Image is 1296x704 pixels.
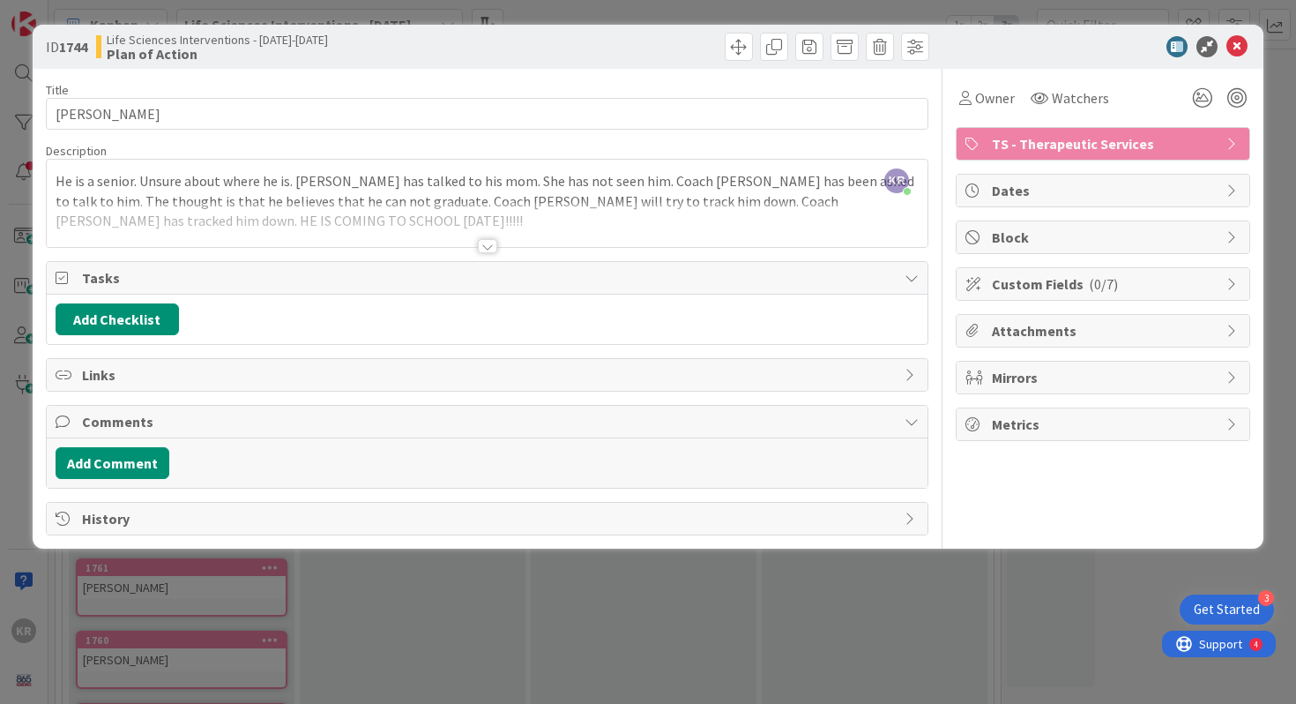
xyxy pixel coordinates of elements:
[992,227,1218,248] span: Block
[992,414,1218,435] span: Metrics
[82,267,897,288] span: Tasks
[1052,87,1109,109] span: Watchers
[82,411,897,432] span: Comments
[82,364,897,386] span: Links
[56,171,920,231] p: He is a senior. Unsure about where he is. [PERSON_NAME] has talked to his mom. She has not seen h...
[92,7,96,21] div: 4
[82,508,897,529] span: History
[56,303,179,335] button: Add Checklist
[975,87,1015,109] span: Owner
[46,143,107,159] span: Description
[992,273,1218,295] span: Custom Fields
[1180,595,1274,625] div: Open Get Started checklist, remaining modules: 3
[107,47,328,61] b: Plan of Action
[884,169,909,193] span: KR
[992,133,1218,154] span: TS - Therapeutic Services
[107,33,328,47] span: Life Sciences Interventions - [DATE]-[DATE]
[46,98,929,130] input: type card name here...
[1258,590,1274,606] div: 3
[992,320,1218,341] span: Attachments
[37,3,80,24] span: Support
[46,82,69,98] label: Title
[46,36,87,57] span: ID
[59,38,87,56] b: 1744
[56,447,169,479] button: Add Comment
[1194,601,1260,618] div: Get Started
[1089,275,1118,293] span: ( 0/7 )
[992,367,1218,388] span: Mirrors
[992,180,1218,201] span: Dates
